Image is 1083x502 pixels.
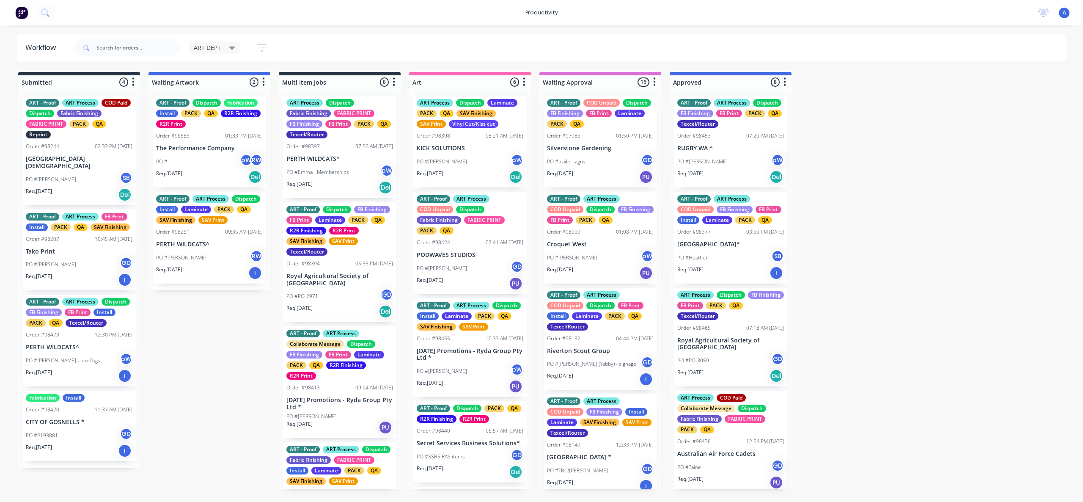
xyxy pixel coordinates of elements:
p: Riverton Scout Group [547,348,654,355]
div: QA [758,216,772,224]
div: ART - ProofDispatchFabricationInstallPACKQAR2R FinishingR2R PrintOrder #9658501:33 PM [DATE]The P... [153,96,266,188]
div: PACK [475,312,495,320]
div: Dispatch [323,206,351,213]
div: ART - Proof [156,195,190,203]
div: Texcel/Router [677,312,718,320]
p: PO #[PERSON_NAME] [547,254,597,262]
div: ART - ProofART ProcessCOD UnpaidDispatchFB FinishingFB PrintPACKQAOrder #9800901:08 PM [DATE]Croq... [544,192,657,284]
div: ART - ProofART ProcessDispatchFB FinishingFB PrintPACKQATexcel/RouterOrder #9845307:20 AM [DATE]R... [674,96,787,188]
div: Reprint [26,131,51,138]
div: Order #98377 [677,228,711,236]
div: Dispatch [586,302,615,309]
div: PACK [735,216,755,224]
p: [DATE] Promotions - Ryda Group Pty Ltd * [417,348,523,362]
div: ART - ProofART ProcessDispatchFB FinishingFB PrintInstallPACKQATexcel/RouterOrder #9847312:30 PM ... [22,295,136,386]
div: FB Print [716,110,742,117]
div: ART - Proof [286,206,320,213]
div: I [639,372,653,386]
div: Order #98465 [677,324,711,332]
div: GD [380,288,393,301]
div: QA [371,216,385,224]
p: Req. [DATE] [547,266,573,273]
div: Del [509,170,522,184]
div: PACK [69,120,89,128]
div: ART Process [583,291,620,299]
p: Req. [DATE] [286,304,313,312]
div: QA [377,120,391,128]
p: Silverstone Gardening [547,145,654,152]
p: [GEOGRAPHIC_DATA][DEMOGRAPHIC_DATA] [26,155,132,170]
div: SB [120,171,132,184]
div: ART ProcessDispatchFabric FinishingFABRIC PRINTFB FinishingFB PrintPACKQATexcel/RouterOrder #9839... [283,96,396,198]
div: Texcel/Router [547,323,588,331]
p: RUGBY WA ^ [677,145,784,152]
p: Req. [DATE] [547,170,573,177]
p: Req. [DATE] [417,379,443,387]
div: QA [204,110,218,117]
div: Dispatch [623,99,651,107]
p: PO #[PERSON_NAME] [26,261,76,268]
div: FB Print [102,213,127,221]
div: Del [379,305,392,318]
div: QA [49,319,63,327]
div: Install [26,223,48,231]
div: ART - Proof [547,397,580,405]
div: Order #96585 [156,132,190,140]
p: PO # [156,158,168,165]
div: GD [771,353,784,365]
p: PERTH WILDCATS^ [286,155,393,163]
p: PO #[PERSON_NAME] (Yabby) - signage [547,360,636,368]
div: Order #98394 [286,260,320,268]
div: pW [771,154,784,166]
div: Laminate [487,99,517,107]
div: Install [677,216,699,224]
div: Order #98455 [417,335,450,342]
div: Fabric Finishing [417,216,461,224]
div: PACK [354,120,374,128]
div: ART ProcessCOD PaidCollaborate MessageDispatchFabric FinishingFABRIC PRINTPACKQAOrder #9843612:54... [674,391,787,493]
p: PERTH WILDCATS^ [26,344,132,351]
div: SAV Finishing [156,216,195,224]
div: SB [771,250,784,262]
div: QA [498,312,511,320]
div: PACK [348,216,368,224]
div: Install [156,206,178,213]
div: ART - Proof [417,405,450,412]
div: ART - ProofART ProcessDispatchInstallLaminatePACKQASAV FinishingSAV PrintOrder #9845510:33 AM [DA... [413,298,527,397]
div: R2R Finishing [326,361,366,369]
div: Install [547,312,569,320]
div: FB Finishing [286,351,322,359]
div: ART Process [677,394,714,402]
div: Dispatch [453,405,481,412]
div: GD [641,356,654,369]
div: 10:45 AM [DATE] [95,235,132,243]
div: ART Process [714,99,750,107]
div: ART - ProofART ProcessCOD UnpaidDispatchFB PrintInstallLaminatePACKQATexcel/RouterOrder #9813204:... [544,288,657,390]
div: SAV Finishing [456,110,496,117]
div: COD Unpaid [547,206,583,213]
div: Dispatch [192,99,221,107]
div: QA [628,312,642,320]
div: pW [641,250,654,262]
div: ART - Proof [26,298,59,306]
div: QA [440,110,454,117]
div: Laminate [615,110,645,117]
div: 05:33 PM [DATE] [355,260,393,268]
p: PO #[PERSON_NAME] - box flags [26,357,100,364]
p: Req. [DATE] [547,372,573,380]
div: pW [380,164,393,177]
div: PACK [576,216,596,224]
div: 12:30 PM [DATE] [95,331,132,339]
div: pW [120,353,132,365]
div: ART - ProofART ProcessDispatchInstallLaminatePACKQASAV FinishingSAV PrintOrder #9825109:35 AM [DA... [153,192,266,284]
div: PACK [417,227,437,234]
div: ART Process [323,330,359,337]
div: ART Process [62,213,99,221]
div: SAV Finishing [286,237,326,245]
div: FB Print [286,216,312,224]
div: PU [509,380,522,393]
div: Order #98424 [417,239,450,246]
span: ART DEPT [194,43,221,52]
div: I [248,266,262,280]
div: PU [639,266,653,280]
